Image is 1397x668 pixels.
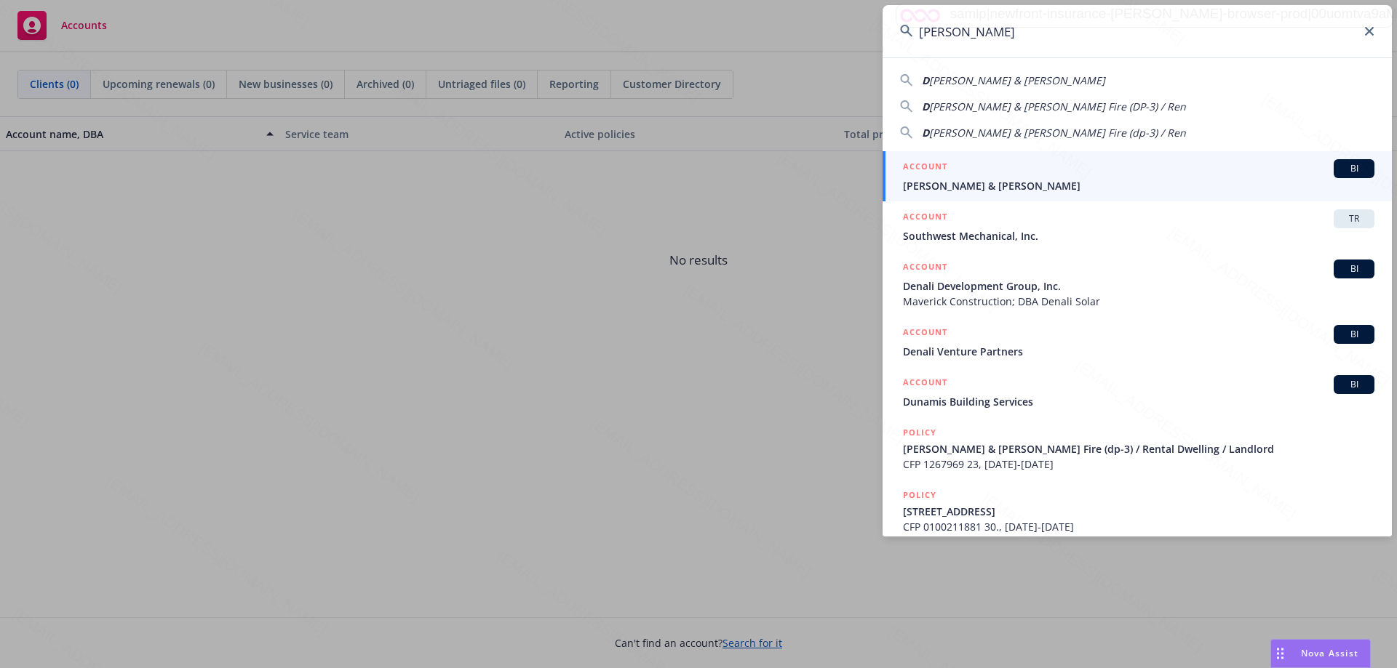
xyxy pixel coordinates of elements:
[1340,262,1369,275] span: BI
[903,294,1374,309] span: Maverick Construction; DBA Denali Solar
[883,317,1392,367] a: ACCOUNTBIDenali Venture Partners
[903,519,1374,534] span: CFP 0100211881 30., [DATE]-[DATE]
[1301,647,1358,659] span: Nova Assist
[903,456,1374,472] span: CFP 1267969 23, [DATE]-[DATE]
[883,151,1392,201] a: ACCOUNTBI[PERSON_NAME] & [PERSON_NAME]
[903,228,1374,244] span: Southwest Mechanical, Inc.
[903,488,936,502] h5: POLICY
[883,480,1392,542] a: POLICY[STREET_ADDRESS]CFP 0100211881 30., [DATE]-[DATE]
[1340,378,1369,391] span: BI
[883,5,1392,57] input: Search...
[903,278,1374,294] span: Denali Development Group, Inc.
[903,325,947,342] h5: ACCOUNT
[883,251,1392,317] a: ACCOUNTBIDenali Development Group, Inc.Maverick Construction; DBA Denali Solar
[922,100,929,113] span: D
[903,375,947,393] h5: ACCOUNT
[903,441,1374,456] span: [PERSON_NAME] & [PERSON_NAME] Fire (dp-3) / Rental Dwelling / Landlord
[1340,328,1369,341] span: BI
[883,417,1392,480] a: POLICY[PERSON_NAME] & [PERSON_NAME] Fire (dp-3) / Rental Dwelling / LandlordCFP 1267969 23, [DATE...
[903,504,1374,519] span: [STREET_ADDRESS]
[1340,162,1369,175] span: BI
[883,201,1392,251] a: ACCOUNTTRSouthwest Mechanical, Inc.
[903,209,947,227] h5: ACCOUNT
[922,73,929,87] span: D
[929,73,1105,87] span: [PERSON_NAME] & [PERSON_NAME]
[903,344,1374,359] span: Denali Venture Partners
[929,100,1186,113] span: [PERSON_NAME] & [PERSON_NAME] Fire (DP-3) / Ren
[1271,640,1289,667] div: Drag to move
[883,367,1392,417] a: ACCOUNTBIDunamis Building Services
[903,259,947,277] h5: ACCOUNT
[903,394,1374,409] span: Dunamis Building Services
[903,178,1374,193] span: [PERSON_NAME] & [PERSON_NAME]
[903,425,936,440] h5: POLICY
[903,159,947,177] h5: ACCOUNT
[1340,212,1369,225] span: TR
[1270,639,1371,668] button: Nova Assist
[922,126,929,140] span: D
[929,126,1186,140] span: [PERSON_NAME] & [PERSON_NAME] Fire (dp-3) / Ren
